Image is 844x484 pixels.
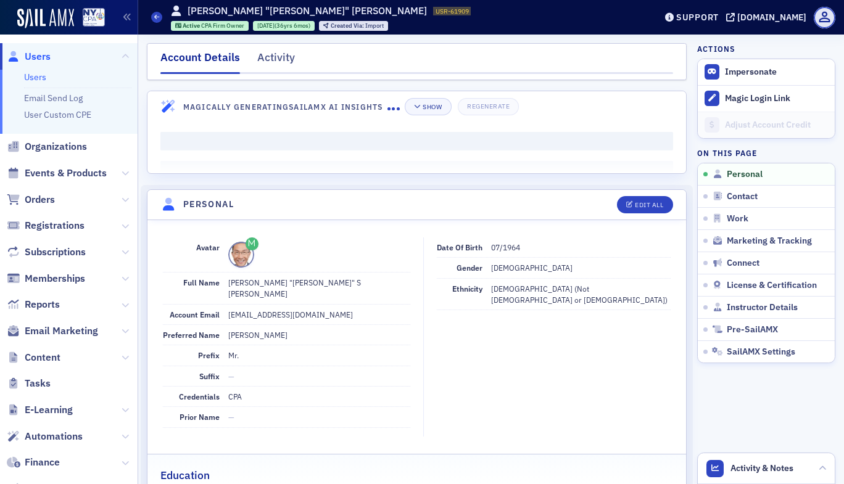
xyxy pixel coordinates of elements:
span: Active [183,22,201,30]
dd: CPA [228,387,410,406]
span: Prefix [198,350,220,360]
span: Activity & Notes [730,462,793,475]
a: Adjust Account Credit [698,112,835,138]
div: Support [676,12,719,23]
span: Organizations [25,140,87,154]
a: Registrations [7,219,85,232]
div: (36yrs 6mos) [257,22,310,30]
a: E-Learning [7,403,73,417]
h4: Actions [697,43,735,54]
span: Gender [457,263,482,273]
span: Users [25,50,51,64]
span: — [228,371,234,381]
span: License & Certification [727,280,817,291]
h2: Education [160,467,210,483]
a: Email Marketing [7,324,98,338]
span: Work [727,213,748,224]
div: Edit All [635,202,663,208]
a: Memberships [7,272,85,285]
span: Ethnicity [452,284,482,293]
span: Credentials [179,392,220,401]
span: Preferred Name [163,330,220,340]
span: Reports [25,298,60,311]
a: Content [7,351,60,364]
a: Organizations [7,140,87,154]
button: Magic Login Link [698,85,835,112]
div: Import [331,23,384,30]
span: 07/1964 [491,242,520,252]
span: Automations [25,430,83,443]
span: Personal [727,169,763,180]
h4: Magically Generating SailAMX AI Insights [183,101,387,112]
h4: On this page [697,147,835,158]
span: Tasks [25,377,51,390]
span: Date of Birth [437,242,482,252]
div: Active: Active: CPA Firm Owner [171,21,249,31]
button: Regenerate [458,98,519,115]
span: E-Learning [25,403,73,417]
span: Created Via : [331,22,365,30]
a: Automations [7,430,83,443]
div: Adjust Account Credit [725,120,829,131]
span: Marketing & Tracking [727,236,812,247]
span: Profile [814,7,835,28]
span: Connect [727,258,759,269]
dd: [PERSON_NAME] "[PERSON_NAME]" S [PERSON_NAME] [228,273,410,304]
span: Account Email [170,310,220,319]
dd: [EMAIL_ADDRESS][DOMAIN_NAME] [228,305,410,324]
span: Events & Products [25,166,107,180]
a: Finance [7,456,60,469]
dd: Mr. [228,345,410,365]
span: Suffix [199,371,220,381]
span: Contact [727,191,758,202]
h4: Personal [183,198,234,211]
dd: [PERSON_NAME] [228,325,410,345]
img: SailAMX [17,9,74,28]
a: Reports [7,298,60,311]
a: Users [24,72,46,83]
a: Users [7,50,51,64]
span: Email Marketing [25,324,98,338]
div: 1989-03-10 00:00:00 [253,21,315,31]
a: Active CPA Firm Owner [175,22,245,30]
button: Show [405,98,451,115]
span: Finance [25,456,60,469]
dd: [DEMOGRAPHIC_DATA] [491,258,671,277]
div: Activity [257,49,295,72]
div: Magic Login Link [725,93,829,104]
div: Created Via: Import [319,21,388,31]
span: Memberships [25,272,85,285]
a: Email Send Log [24,92,83,104]
button: Edit All [617,196,672,213]
a: Subscriptions [7,245,86,259]
span: Registrations [25,219,85,232]
span: Full Name [183,277,220,287]
span: Content [25,351,60,364]
button: [DOMAIN_NAME] [726,13,811,22]
div: [DOMAIN_NAME] [737,12,806,23]
span: [DEMOGRAPHIC_DATA] (Not [DEMOGRAPHIC_DATA] or [DEMOGRAPHIC_DATA]) [491,284,668,305]
a: Tasks [7,377,51,390]
a: User Custom CPE [24,109,91,120]
span: USR-61909 [436,7,469,15]
div: Account Details [160,49,240,74]
a: View Homepage [74,8,105,29]
span: SailAMX Settings [727,347,795,358]
span: — [228,412,234,422]
span: Subscriptions [25,245,86,259]
span: [DATE] [257,22,275,30]
a: Orders [7,193,55,207]
span: Instructor Details [727,302,798,313]
button: Impersonate [725,67,777,78]
span: Prior Name [180,412,220,422]
div: Show [423,104,442,110]
span: Pre-SailAMX [727,324,778,335]
span: Avatar [196,242,220,252]
span: Orders [25,193,55,207]
h1: [PERSON_NAME] "[PERSON_NAME]" [PERSON_NAME] [188,4,427,18]
img: SailAMX [83,8,105,27]
a: Events & Products [7,166,107,180]
span: CPA Firm Owner [201,22,244,30]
